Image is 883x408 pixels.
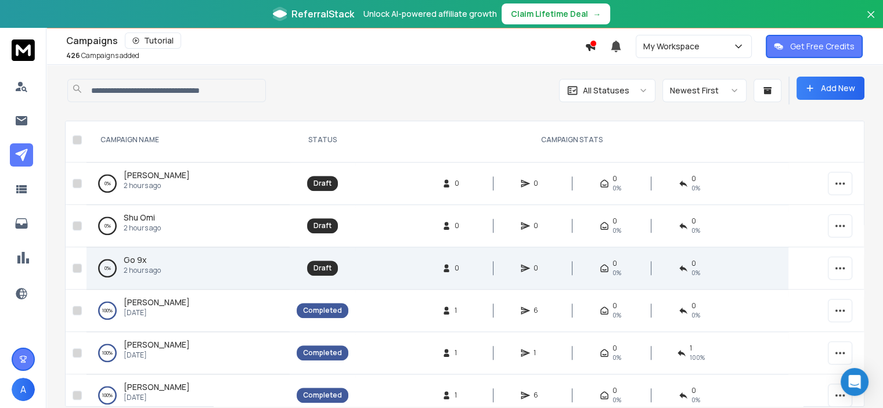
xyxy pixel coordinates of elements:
span: 1 [455,391,466,400]
button: Newest First [662,79,747,102]
div: Completed [303,391,342,400]
a: [PERSON_NAME] [124,297,190,308]
div: Completed [303,348,342,358]
p: 0 % [104,178,111,189]
span: 0 [691,174,696,183]
p: [DATE] [124,393,190,402]
span: 0 [691,259,696,268]
span: 0 [691,216,696,226]
span: 0 [612,344,617,353]
span: 6 [534,391,545,400]
a: Go 9x [124,254,147,266]
p: [DATE] [124,351,190,360]
span: 0 [534,221,545,230]
p: All Statuses [583,85,629,96]
p: 2 hours ago [124,181,190,190]
p: [DATE] [124,308,190,317]
span: 0 [534,179,545,188]
button: Tutorial [125,33,181,49]
span: 426 [66,50,80,60]
span: 6 [534,306,545,315]
button: Add New [796,77,864,100]
span: 1 [455,348,466,358]
a: [PERSON_NAME] [124,381,190,393]
p: 2 hours ago [124,266,161,275]
span: 0% [612,310,621,320]
span: 0% [691,226,700,235]
span: 0 [455,263,466,273]
span: [PERSON_NAME] [124,339,190,350]
span: 0% [612,226,621,235]
span: 0 [691,301,696,310]
button: A [12,378,35,401]
th: CAMPAIGN STATS [355,121,788,159]
span: 0 % [691,395,700,405]
span: 1 [690,344,692,353]
p: 100 % [102,305,113,316]
p: 0 % [104,220,111,232]
span: 0 [455,221,466,230]
p: 100 % [102,389,113,401]
span: 0 % [691,310,700,320]
a: Shu Omi [124,212,155,223]
span: 0 [455,179,466,188]
span: 0% [612,395,621,405]
a: [PERSON_NAME] [124,339,190,351]
td: 0%[PERSON_NAME]2 hours ago [87,163,290,205]
p: Get Free Credits [790,41,855,52]
div: Draft [313,179,331,188]
button: Close banner [863,7,878,35]
p: 0 % [104,262,111,274]
span: 0% [612,353,621,362]
span: [PERSON_NAME] [124,381,190,392]
a: [PERSON_NAME] [124,169,190,181]
div: Draft [313,263,331,273]
span: 0 [612,259,617,268]
button: Get Free Credits [766,35,863,58]
div: Open Intercom Messenger [841,368,868,396]
span: 1 [534,348,545,358]
span: 0 [612,216,617,226]
span: 0 [612,174,617,183]
span: 1 [455,306,466,315]
span: 0% [612,268,621,277]
p: 100 % [102,347,113,359]
div: Campaigns [66,33,585,49]
td: 0%Go 9x2 hours ago [87,247,290,290]
th: STATUS [290,121,355,159]
span: 0% [691,268,700,277]
td: 100%[PERSON_NAME][DATE] [87,332,290,374]
span: 0 [691,386,696,395]
p: Unlock AI-powered affiliate growth [363,8,497,20]
span: 0% [691,183,700,193]
span: → [593,8,601,20]
button: Claim Lifetime Deal→ [502,3,610,24]
td: 100%[PERSON_NAME][DATE] [87,290,290,332]
span: ReferralStack [291,7,354,21]
span: 0 [612,301,617,310]
div: Completed [303,306,342,315]
span: 0 [534,263,545,273]
span: Go 9x [124,254,147,265]
p: 2 hours ago [124,223,161,233]
span: 0 [612,386,617,395]
th: CAMPAIGN NAME [87,121,290,159]
p: My Workspace [643,41,704,52]
div: Draft [313,221,331,230]
span: 100 % [690,353,705,362]
p: Campaigns added [66,51,139,60]
td: 0%Shu Omi2 hours ago [87,205,290,247]
span: 0% [612,183,621,193]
